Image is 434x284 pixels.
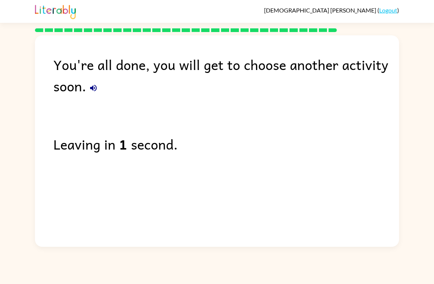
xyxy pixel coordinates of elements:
span: [DEMOGRAPHIC_DATA] [PERSON_NAME] [264,7,377,14]
div: ( ) [264,7,399,14]
div: Leaving in second. [53,133,399,155]
b: 1 [119,133,127,155]
img: Literably [35,3,76,19]
a: Logout [379,7,397,14]
div: You're all done, you will get to choose another activity soon. [53,54,399,97]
